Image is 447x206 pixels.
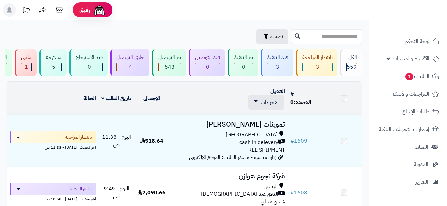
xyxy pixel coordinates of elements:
span: cash in delevery [239,139,278,146]
span: [GEOGRAPHIC_DATA] [226,131,278,139]
span: 1 [405,73,414,81]
span: المدونة [414,160,428,169]
h3: شركة نجوم هوازن [172,172,285,180]
span: 0 [242,63,245,71]
div: تم التنفيذ [234,54,253,61]
a: ملغي 1 [13,49,38,76]
div: اخر تحديث: [DATE] - 11:38 ص [10,143,96,150]
h3: تموينات [PERSON_NAME] [172,121,285,128]
span: اليوم - 9:49 ص [104,185,129,200]
span: الدفع عند [DEMOGRAPHIC_DATA] [201,190,278,198]
span: 5 [52,63,55,71]
div: المحدد: [290,98,324,106]
span: الطلبات [405,72,429,81]
span: العملاء [415,142,428,152]
div: قيد التوصيل [195,54,220,61]
div: 5 [46,63,61,71]
a: تحديثات المنصة [18,3,34,18]
img: logo-2.png [402,15,441,29]
a: إشعارات التحويلات البنكية [373,121,443,137]
span: 0 [88,63,91,71]
a: الحالة [83,94,96,102]
button: تصفية [256,29,288,44]
img: ai-face.png [93,3,106,17]
span: اليوم - 11:38 ص [102,133,131,149]
span: 4 [129,63,132,71]
div: قيد الاسترجاع [76,54,103,61]
span: رفيق [79,6,90,14]
a: الاجراءات [254,98,279,106]
div: 3 [267,63,288,71]
a: العملاء [373,139,443,155]
a: المدونة [373,156,443,172]
span: التقارير [416,177,428,187]
div: اخر تحديث: [DATE] - 10:58 ص [10,195,96,202]
div: 0 [195,63,220,71]
a: بانتظار المراجعة 3 [295,49,339,76]
span: 2,090.66 [138,189,166,197]
div: قيد التنفيذ [267,54,288,61]
a: قيد التنفيذ 3 [259,49,295,76]
span: طلبات الإرجاع [402,107,429,116]
span: الأقسام والمنتجات [393,54,429,63]
a: جاري التوصيل 4 [109,49,151,76]
a: تم التنفيذ 0 [226,49,259,76]
a: قيد التوصيل 0 [187,49,226,76]
span: FREE SHIPMENT [245,146,285,154]
div: 1 [21,63,31,71]
span: 0 [206,63,209,71]
a: تم التوصيل 543 [151,49,187,76]
a: قيد الاسترجاع 0 [68,49,109,76]
span: جاري التوصيل [68,186,92,192]
a: لوحة التحكم [373,33,443,49]
span: إشعارات التحويلات البنكية [379,125,429,134]
div: الكل [346,54,357,61]
div: تم التوصيل [158,54,181,61]
div: ملغي [21,54,32,61]
span: 559 [347,63,357,71]
span: 518.64 [140,137,163,145]
a: الكل559 [339,49,363,76]
span: # [290,137,294,145]
span: 543 [165,63,175,71]
a: تاريخ الطلب [101,94,131,102]
span: الاجراءات [261,98,279,106]
span: شحن مجاني [261,198,285,206]
span: المراجعات والأسئلة [392,89,429,99]
a: #1609 [290,137,307,145]
a: مسترجع 5 [38,49,68,76]
div: جاري التوصيل [116,54,144,61]
span: 1 [25,63,28,71]
span: الرياض [264,183,278,190]
span: 0 [290,98,294,106]
a: التقارير [373,174,443,190]
div: 3 [303,63,332,71]
a: العميل [270,87,285,95]
div: 0 [234,63,253,71]
a: طلبات الإرجاع [373,104,443,120]
div: بانتظار المراجعة [302,54,333,61]
span: بانتظار المراجعة [65,134,92,141]
span: 3 [316,63,319,71]
span: زيارة مباشرة - مصدر الطلب: الموقع الإلكتروني [189,154,276,161]
a: # [290,90,294,98]
div: 0 [76,63,102,71]
span: 3 [276,63,279,71]
div: 4 [117,63,144,71]
span: لوحة التحكم [405,37,429,46]
a: #1608 [290,189,307,197]
a: الإجمالي [143,94,160,102]
span: # [290,189,294,197]
div: مسترجع [46,54,62,61]
span: تصفية [270,33,283,41]
div: 543 [159,63,181,71]
a: الطلبات1 [373,68,443,84]
a: المراجعات والأسئلة [373,86,443,102]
